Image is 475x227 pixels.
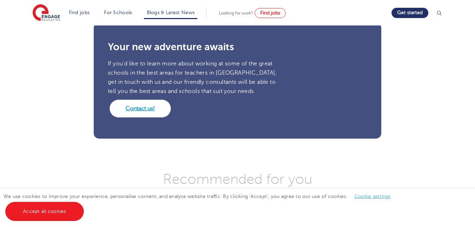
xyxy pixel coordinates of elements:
h3: Recommended for you [28,170,447,188]
span: Looking for work? [219,11,253,16]
img: Engage Education [33,4,60,22]
span: Find jobs [260,10,280,16]
a: Blogs & Latest News [147,10,195,15]
a: Accept all cookies [5,202,84,221]
a: For Schools [104,10,132,15]
a: Contact us! [110,100,171,117]
p: If you’d like to learn more about working at some of the great schools in the best areas for teac... [108,59,284,96]
a: Cookie settings [354,194,391,199]
span: We use cookies to improve your experience, personalise content, and analyse website traffic. By c... [4,194,398,214]
a: Find jobs [255,8,286,18]
h3: Your new adventure awaits [108,42,367,52]
a: Get started [392,8,428,18]
a: Find jobs [69,10,90,15]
